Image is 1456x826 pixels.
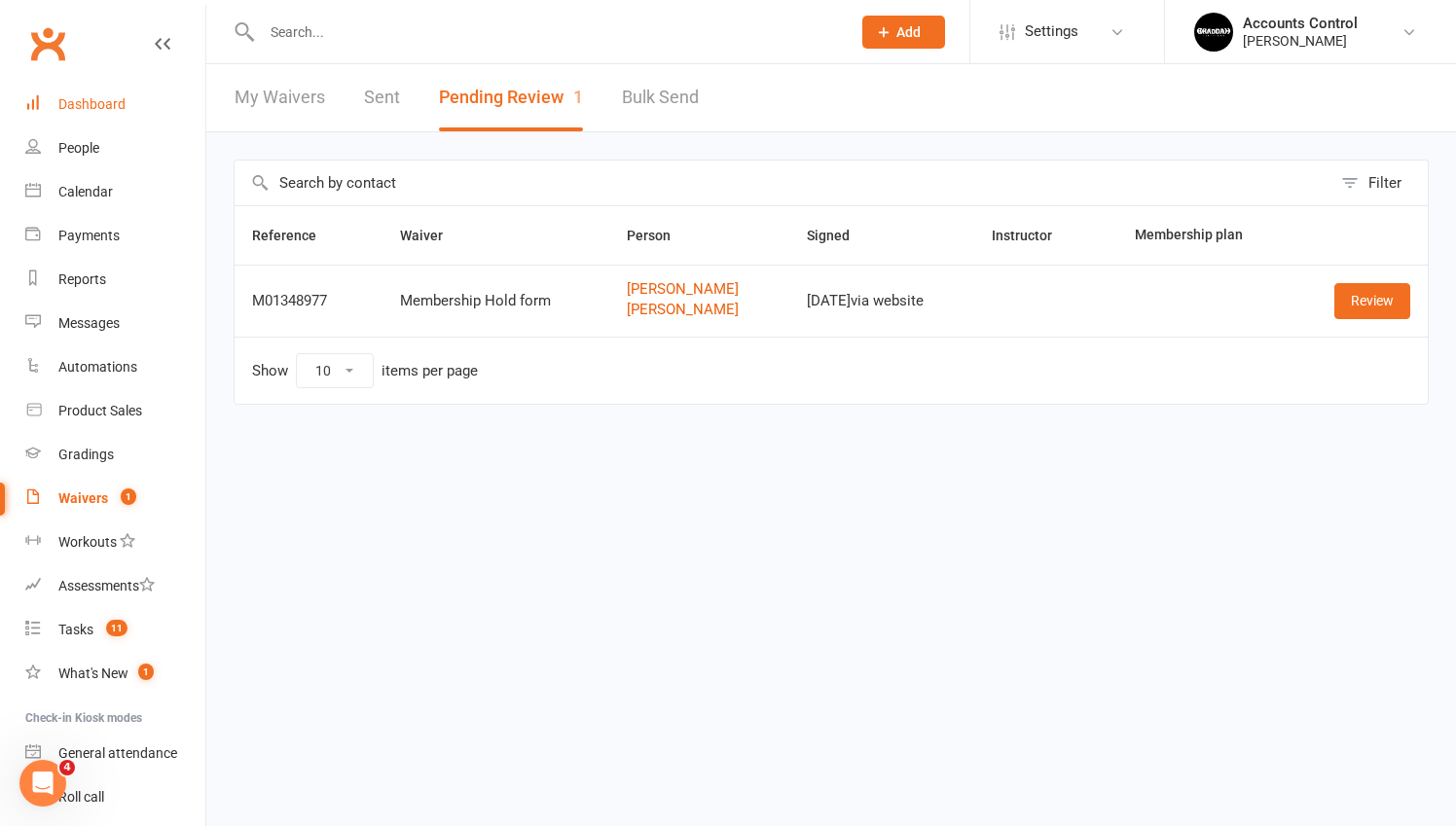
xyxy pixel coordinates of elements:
[25,302,205,345] a: Messages
[1243,32,1358,50] div: [PERSON_NAME]
[19,760,66,807] iframe: Intercom live chat
[25,433,205,477] a: Gradings
[25,389,205,433] a: Product Sales
[627,224,692,247] button: Person
[364,64,400,131] a: Sent
[58,96,126,112] div: Dashboard
[25,732,205,775] a: General attendance kiosk mode
[235,161,1331,205] input: Search by contact
[25,214,205,258] a: Payments
[25,126,205,170] a: People
[400,224,464,247] button: Waiver
[807,293,958,309] div: [DATE] via website
[1368,171,1401,195] div: Filter
[862,16,945,49] button: Add
[25,170,205,214] a: Calendar
[992,228,1074,243] span: Instructor
[58,228,120,243] div: Payments
[252,224,338,247] button: Reference
[252,228,338,243] span: Reference
[58,403,142,418] div: Product Sales
[58,315,120,331] div: Messages
[1243,15,1358,32] div: Accounts Control
[627,228,692,243] span: Person
[23,19,72,68] a: Clubworx
[1194,13,1233,52] img: thumb_image1701918351.png
[622,64,699,131] a: Bulk Send
[400,293,592,309] div: Membership Hold form
[121,488,136,505] span: 1
[58,184,113,199] div: Calendar
[25,258,205,302] a: Reports
[25,652,205,696] a: What's New1
[627,281,772,298] a: [PERSON_NAME]
[807,224,871,247] button: Signed
[252,353,478,388] div: Show
[992,224,1074,247] button: Instructor
[400,228,464,243] span: Waiver
[106,620,127,636] span: 11
[25,477,205,521] a: Waivers 1
[58,271,106,287] div: Reports
[896,24,921,40] span: Add
[573,87,583,107] span: 1
[58,447,114,462] div: Gradings
[25,775,205,819] a: Roll call
[25,521,205,564] a: Workouts
[59,760,75,775] span: 4
[382,363,478,379] div: items per page
[25,345,205,389] a: Automations
[58,578,155,593] div: Assessments
[58,534,117,550] div: Workouts
[256,18,837,46] input: Search...
[1334,283,1410,318] a: Review
[1025,10,1078,54] span: Settings
[58,665,128,681] div: What's New
[58,490,108,506] div: Waivers
[235,64,325,131] a: My Waivers
[1117,206,1292,265] th: Membership plan
[25,608,205,652] a: Tasks 11
[627,302,772,318] a: [PERSON_NAME]
[807,228,871,243] span: Signed
[1331,161,1428,205] button: Filter
[439,64,583,131] button: Pending Review1
[25,564,205,608] a: Assessments
[58,622,93,637] div: Tasks
[252,293,365,309] div: M01348977
[58,745,177,761] div: General attendance
[58,789,104,805] div: Roll call
[138,664,154,680] span: 1
[25,83,205,126] a: Dashboard
[58,359,137,375] div: Automations
[58,140,99,156] div: People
